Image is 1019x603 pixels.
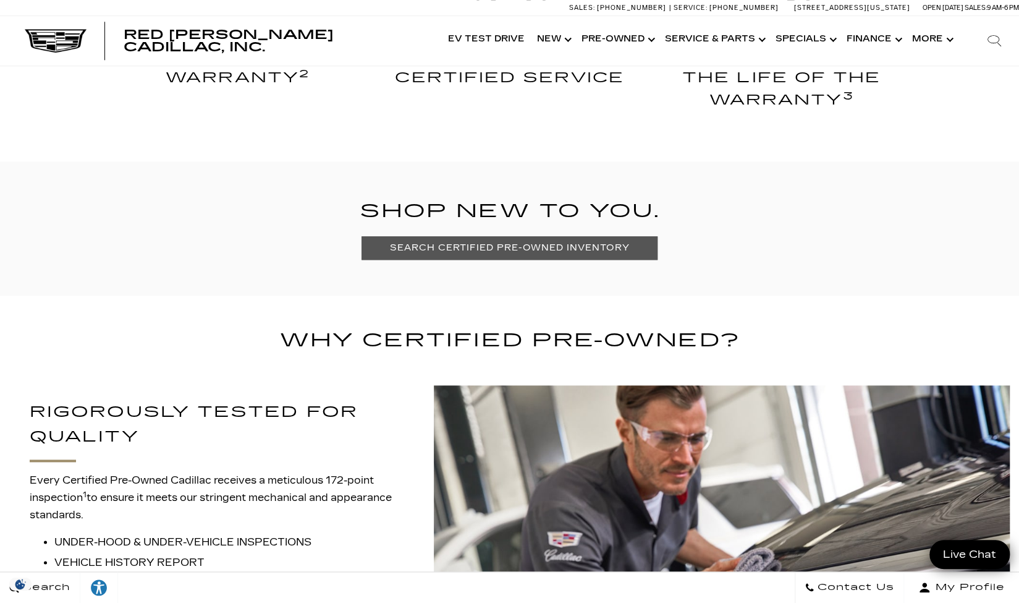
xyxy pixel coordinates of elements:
p: Every Certified Pre-Owned Cadillac receives a meticulous 172-point inspection to ensure it meets ... [30,472,395,524]
a: [STREET_ADDRESS][US_STATE] [794,4,910,12]
sup: 3 [842,90,853,102]
a: Sales: [PHONE_NUMBER] [569,4,669,11]
a: SEARCH CERTIFIED PRE-OWNED INVENTORY [362,236,657,259]
a: Live Chat [929,540,1010,569]
span: Service: [674,4,708,12]
a: EV Test Drive [442,15,531,64]
button: Open user profile menu [904,572,1019,603]
span: Sales: [965,4,987,12]
section: Click to Open Cookie Consent Modal [6,578,35,591]
div: Search [970,16,1019,66]
button: More [906,15,957,64]
a: Explore your accessibility options [80,572,118,603]
span: [PHONE_NUMBER] [709,4,779,12]
a: Contact Us [795,572,904,603]
img: Opt-Out Icon [6,578,35,591]
span: My Profile [931,579,1005,596]
span: Live Chat [937,547,1002,562]
span: Sales: [569,4,595,12]
li: VEHICLE HISTORY REPORT [54,554,395,575]
span: Search [19,579,70,596]
span: 9 AM-6 PM [987,4,1019,12]
a: New [531,15,575,64]
span: Red [PERSON_NAME] Cadillac, Inc. [124,27,334,54]
span: Contact Us [814,579,894,596]
sup: 1 [83,490,87,499]
img: Cadillac Dark Logo with Cadillac White Text [25,29,87,53]
a: Finance [840,15,906,64]
h2: SHOP NEW TO YOU. [111,196,908,227]
a: Service: [PHONE_NUMBER] [669,4,782,11]
span: Open [DATE] [923,4,963,12]
a: Service & Parts [659,15,769,64]
span: [PHONE_NUMBER] [597,4,666,12]
h3: RIGOROUSLY TESTED FOR QUALITY [30,400,395,449]
a: Specials [769,15,840,64]
a: Red [PERSON_NAME] Cadillac, Inc. [124,28,429,53]
sup: 2 [299,68,310,80]
a: Pre-Owned [575,15,659,64]
h2: WHY CERTIFIED PRE-OWNED? [9,325,1010,356]
div: Explore your accessibility options [80,578,117,597]
li: UNDER-HOOD & UNDER-VEHICLE INSPECTIONS [54,534,395,554]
